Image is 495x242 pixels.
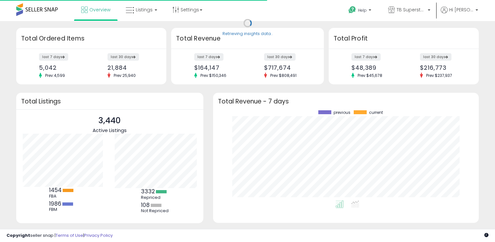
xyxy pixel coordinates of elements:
label: last 7 days [39,53,68,61]
div: Retrieving insights data.. [222,31,273,37]
span: Prev: $808,491 [267,73,300,78]
h3: Total Revenue [176,34,319,43]
i: Get Help [348,6,356,14]
b: 1986 [49,200,61,208]
div: seller snap | | [6,233,113,239]
a: Help [343,1,378,21]
div: 21,884 [108,64,155,71]
b: 108 [141,201,150,209]
div: 5,042 [39,64,86,71]
a: Hi [PERSON_NAME] [441,6,478,21]
span: Listings [136,6,153,13]
h3: Total Profit [334,34,474,43]
span: previous [334,110,350,115]
div: $717,674 [264,64,312,71]
b: 1454 [49,186,62,194]
span: current [369,110,383,115]
span: TB Superstore [397,6,426,13]
div: Repriced [141,195,170,200]
label: last 7 days [351,53,381,61]
h3: Total Revenue - 7 days [218,99,474,104]
label: last 7 days [194,53,223,61]
label: last 30 days [108,53,139,61]
strong: Copyright [6,232,30,238]
label: last 30 days [264,53,296,61]
span: Prev: $150,346 [197,73,230,78]
span: Help [358,7,367,13]
a: Privacy Policy [84,232,113,238]
span: Prev: 25,940 [110,73,139,78]
h3: Total Listings [21,99,198,104]
span: Hi [PERSON_NAME] [449,6,474,13]
div: Not Repriced [141,208,170,213]
span: Overview [89,6,110,13]
p: 3,440 [93,115,127,127]
span: Prev: $45,678 [354,73,386,78]
a: Terms of Use [56,232,83,238]
div: $164,147 [194,64,243,71]
span: Prev: 4,599 [42,73,68,78]
div: FBA [49,194,78,199]
span: Active Listings [93,127,127,134]
label: last 30 days [420,53,451,61]
h3: Total Ordered Items [21,34,161,43]
span: Prev: $237,937 [423,73,455,78]
b: 3332 [141,188,155,195]
div: $216,773 [420,64,467,71]
div: $48,389 [351,64,399,71]
div: FBM [49,207,78,212]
